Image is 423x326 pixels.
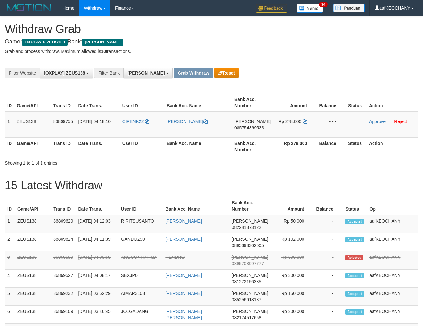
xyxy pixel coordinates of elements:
p: Grab and process withdraw. Maximum allowed is transactions. [5,48,418,55]
td: [DATE] 04:09:59 [75,251,118,270]
img: MOTION_logo.png [5,3,53,13]
td: [DATE] 04:08:17 [75,270,118,288]
td: - [314,215,343,233]
span: [PERSON_NAME] [234,119,271,124]
td: - [314,251,343,270]
td: aafKEOCHANY [367,306,418,324]
span: Accepted [345,291,364,297]
th: Trans ID [51,197,75,215]
span: OXPLAY > ZEUS138 [22,39,68,46]
td: 86869527 [51,270,75,288]
span: Copy 085256918187 to clipboard [232,297,261,302]
th: Date Trans. [76,94,120,112]
th: ID [5,197,15,215]
th: Action [367,137,418,155]
span: Rejected [345,255,363,260]
td: - [314,270,343,288]
th: ID [5,94,14,112]
div: Filter Bank [94,68,123,78]
span: Copy 081272156385 to clipboard [232,279,261,284]
th: User ID [120,94,164,112]
td: [DATE] 03:52:29 [75,288,118,306]
td: 86869629 [51,215,75,233]
h1: Withdraw Grab [5,23,418,36]
a: Approve [369,119,386,124]
td: 1 [5,215,15,233]
span: [DATE] 04:18:10 [78,119,111,124]
td: 2 [5,233,15,251]
th: Balance [314,197,343,215]
th: Bank Acc. Name [163,197,229,215]
td: [DATE] 04:12:03 [75,215,118,233]
span: [PERSON_NAME] [232,218,268,224]
span: Copy 082241873122 to clipboard [232,225,261,230]
span: 34 [319,2,328,7]
button: [PERSON_NAME] [123,68,172,78]
span: Rp 278.000 [278,119,301,124]
th: Game/API [14,137,51,155]
th: User ID [119,197,163,215]
td: ZEUS138 [15,233,51,251]
div: Showing 1 to 1 of 1 entries [5,157,172,166]
button: Grab Withdraw [174,68,213,78]
span: [PERSON_NAME] [127,70,165,75]
a: [PERSON_NAME] [166,119,207,124]
th: Game/API [15,197,51,215]
th: Trans ID [51,94,76,112]
td: aafKEOCHANY [367,233,418,251]
th: Status [343,197,367,215]
span: Accepted [345,273,364,278]
a: [PERSON_NAME] [166,291,202,296]
td: aafKEOCHANY [367,251,418,270]
span: [PERSON_NAME] [232,291,268,296]
td: SEXJP0 [119,270,163,288]
span: [OXPLAY] ZEUS138 [44,70,85,75]
span: Copy 085754869533 to clipboard [234,125,264,130]
th: User ID [120,137,164,155]
td: [DATE] 04:11:39 [75,233,118,251]
td: 1 [5,112,14,138]
th: Status [346,94,367,112]
h4: Game: Bank: [5,39,418,45]
th: Rp 278.000 [273,137,316,155]
span: Accepted [345,309,364,315]
span: CIPENK22 [122,119,144,124]
img: Button%20Memo.svg [297,4,323,13]
a: [PERSON_NAME] [166,273,202,278]
td: ZEUS138 [14,112,51,138]
th: Op [367,197,418,215]
th: Bank Acc. Number [232,94,273,112]
img: panduan.png [333,4,365,12]
span: [PERSON_NAME] [232,309,268,314]
a: [PERSON_NAME] [166,237,202,242]
td: aafKEOCHANY [367,270,418,288]
button: Reset [214,68,239,78]
th: Bank Acc. Number [229,197,271,215]
td: Rp 50,000 [271,215,314,233]
td: ZEUS138 [15,251,51,270]
td: ANGGUNTIARMA [119,251,163,270]
td: - [314,288,343,306]
span: [PERSON_NAME] [82,39,123,46]
span: [PERSON_NAME] [232,273,268,278]
span: [PERSON_NAME] [232,237,268,242]
th: Status [346,137,367,155]
td: ZEUS138 [15,288,51,306]
span: Accepted [345,237,364,242]
th: Date Trans. [76,137,120,155]
span: Copy 082174517658 to clipboard [232,315,261,320]
span: Copy 0895393362005 to clipboard [232,243,264,248]
td: 86869232 [51,288,75,306]
td: ZEUS138 [15,270,51,288]
td: Rp 150,000 [271,288,314,306]
th: Bank Acc. Number [232,137,273,155]
td: AIMAR3108 [119,288,163,306]
td: GANDOZ90 [119,233,163,251]
a: [PERSON_NAME] [166,218,202,224]
th: Action [367,94,418,112]
th: Bank Acc. Name [164,137,232,155]
div: Filter Website [5,68,40,78]
th: Amount [271,197,314,215]
th: ID [5,137,14,155]
span: 86869755 [53,119,73,124]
